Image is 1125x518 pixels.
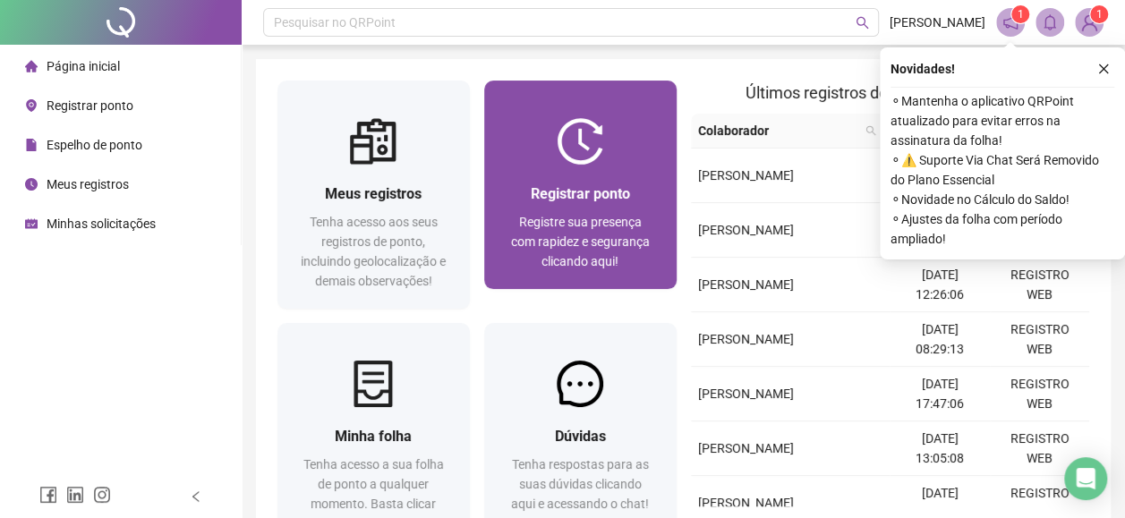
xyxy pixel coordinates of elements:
td: [DATE] 17:47:06 [890,367,989,421]
span: Registrar ponto [531,185,630,202]
span: ⚬ Ajustes da folha com período ampliado! [891,209,1114,249]
span: ⚬ ⚠️ Suporte Via Chat Será Removido do Plano Essencial [891,150,1114,190]
div: Open Intercom Messenger [1064,457,1107,500]
span: 1 [1018,8,1024,21]
td: [DATE] 13:05:08 [890,421,989,476]
span: [PERSON_NAME] [698,386,794,401]
span: instagram [93,486,111,504]
td: REGISTRO WEB [990,421,1089,476]
span: Minha folha [335,428,412,445]
span: [PERSON_NAME] [698,332,794,346]
span: [PERSON_NAME] [698,168,794,183]
td: [DATE] 08:29:13 [890,312,989,367]
span: search [862,117,880,144]
span: Registre sua presença com rapidez e segurança clicando aqui! [511,215,650,268]
a: Meus registrosTenha acesso aos seus registros de ponto, incluindo geolocalização e demais observa... [277,81,470,309]
span: Minhas solicitações [47,217,156,231]
span: notification [1002,14,1018,30]
span: Tenha acesso aos seus registros de ponto, incluindo geolocalização e demais observações! [301,215,446,288]
span: 1 [1096,8,1103,21]
span: Meus registros [325,185,422,202]
span: home [25,60,38,72]
span: Dúvidas [555,428,606,445]
span: [PERSON_NAME] [890,13,985,32]
td: [DATE] 12:26:06 [890,258,989,312]
span: close [1097,63,1110,75]
span: Colaborador [698,121,858,140]
span: search [865,125,876,136]
span: environment [25,99,38,112]
span: Novidades ! [891,59,955,79]
td: REGISTRO WEB [990,312,1089,367]
span: facebook [39,486,57,504]
span: Registrar ponto [47,98,133,113]
span: ⚬ Mantenha o aplicativo QRPoint atualizado para evitar erros na assinatura da folha! [891,91,1114,150]
span: ⚬ Novidade no Cálculo do Saldo! [891,190,1114,209]
span: Últimos registros de ponto sincronizados [746,83,1035,102]
span: Tenha respostas para as suas dúvidas clicando aqui e acessando o chat! [511,457,649,511]
img: 85271 [1076,9,1103,36]
sup: 1 [1011,5,1029,23]
span: left [190,490,202,503]
td: REGISTRO WEB [990,367,1089,421]
span: [PERSON_NAME] [698,441,794,455]
td: REGISTRO WEB [990,258,1089,312]
span: Espelho de ponto [47,138,142,152]
span: Meus registros [47,177,129,191]
sup: Atualize o seu contato no menu Meus Dados [1090,5,1108,23]
span: file [25,139,38,151]
span: [PERSON_NAME] [698,277,794,292]
span: search [856,16,869,30]
span: schedule [25,217,38,230]
span: [PERSON_NAME] [698,223,794,237]
span: [PERSON_NAME] [698,496,794,510]
a: Registrar pontoRegistre sua presença com rapidez e segurança clicando aqui! [484,81,677,289]
span: linkedin [66,486,84,504]
span: clock-circle [25,178,38,191]
span: bell [1042,14,1058,30]
span: Página inicial [47,59,120,73]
